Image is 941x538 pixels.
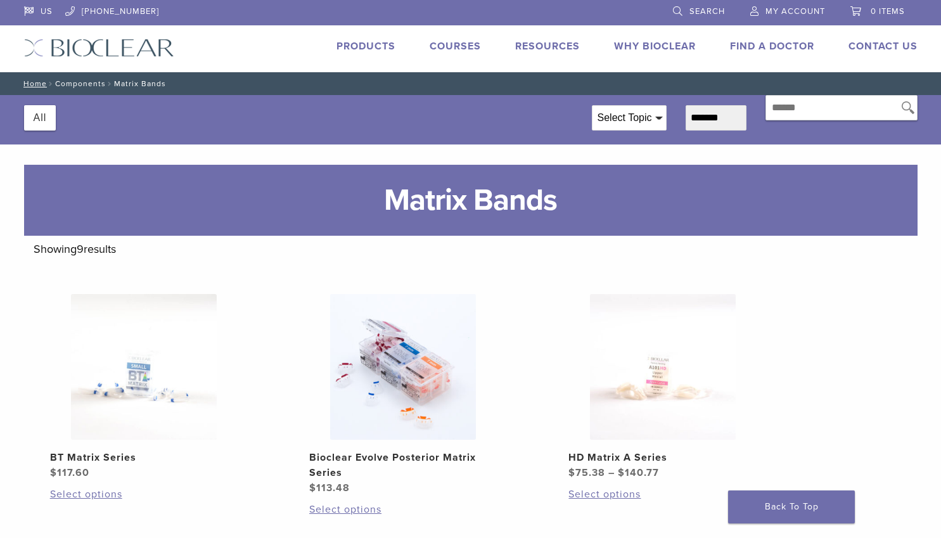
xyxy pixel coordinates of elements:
[689,6,725,16] span: Search
[309,482,350,494] bdi: 113.48
[309,450,497,480] h2: Bioclear Evolve Posterior Matrix Series
[552,294,773,480] a: HD Matrix A SeriesHD Matrix A Series
[309,502,497,517] a: Select options for “Bioclear Evolve Posterior Matrix Series”
[293,294,514,496] a: Bioclear Evolve Posterior Matrix SeriesBioclear Evolve Posterior Matrix Series $113.48
[77,242,84,256] span: 9
[24,39,174,57] img: Bioclear
[614,40,696,53] a: Why Bioclear
[568,466,575,479] span: $
[34,236,116,262] p: Showing results
[34,105,47,131] button: All
[106,80,114,87] span: /
[608,466,615,479] span: –
[568,450,756,465] h2: HD Matrix A Series
[34,294,255,480] a: BT Matrix SeriesBT Matrix Series $117.60
[618,466,625,479] span: $
[871,6,905,16] span: 0 items
[336,40,395,53] a: Products
[50,466,57,479] span: $
[330,294,476,440] img: Bioclear Evolve Posterior Matrix Series
[730,40,814,53] a: Find A Doctor
[15,72,927,95] nav: Components Matrix Bands
[50,466,89,479] bdi: 117.60
[71,294,217,440] img: BT Matrix Series
[568,466,605,479] bdi: 75.38
[590,294,736,440] img: HD Matrix A Series
[309,482,316,494] span: $
[430,40,481,53] a: Courses
[568,487,756,502] a: Select options for “HD Matrix A Series”
[618,466,659,479] bdi: 140.77
[515,40,580,53] a: Resources
[20,79,47,88] a: Home
[728,490,855,523] a: Back To Top
[24,165,918,236] h1: Matrix Bands
[50,487,238,502] a: Select options for “BT Matrix Series”
[50,450,238,465] h2: BT Matrix Series
[765,6,825,16] span: My Account
[592,106,666,130] div: Select Topic
[848,40,918,53] a: Contact Us
[47,80,55,87] span: /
